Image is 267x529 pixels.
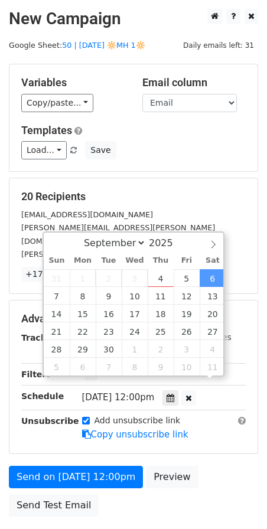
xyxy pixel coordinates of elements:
[200,340,226,358] span: October 4, 2025
[95,414,181,427] label: Add unsubscribe link
[21,190,246,203] h5: 20 Recipients
[44,269,70,287] span: August 31, 2025
[9,9,258,29] h2: New Campaign
[200,257,226,264] span: Sat
[179,39,258,52] span: Daily emails left: 31
[142,76,246,89] h5: Email column
[96,257,122,264] span: Tue
[122,287,148,305] span: September 10, 2025
[70,269,96,287] span: September 1, 2025
[174,287,200,305] span: September 12, 2025
[21,370,51,379] strong: Filters
[9,494,99,517] a: Send Test Email
[148,269,174,287] span: September 4, 2025
[208,472,267,529] iframe: Chat Widget
[185,331,231,344] label: UTM Codes
[21,124,72,136] a: Templates
[148,340,174,358] span: October 2, 2025
[21,416,79,426] strong: Unsubscribe
[148,287,174,305] span: September 11, 2025
[44,257,70,264] span: Sun
[200,322,226,340] span: September 27, 2025
[44,287,70,305] span: September 7, 2025
[122,358,148,375] span: October 8, 2025
[21,94,93,112] a: Copy/paste...
[122,340,148,358] span: October 1, 2025
[148,358,174,375] span: October 9, 2025
[122,322,148,340] span: September 24, 2025
[70,287,96,305] span: September 8, 2025
[21,210,153,219] small: [EMAIL_ADDRESS][DOMAIN_NAME]
[62,41,145,50] a: 50 | [DATE] 🔆MH 1🔆
[70,340,96,358] span: September 29, 2025
[179,41,258,50] a: Daily emails left: 31
[85,141,116,159] button: Save
[9,466,143,488] a: Send on [DATE] 12:00pm
[96,340,122,358] span: September 30, 2025
[174,305,200,322] span: September 19, 2025
[70,322,96,340] span: September 22, 2025
[21,312,246,325] h5: Advanced
[146,237,188,249] input: Year
[174,322,200,340] span: September 26, 2025
[174,358,200,375] span: October 10, 2025
[96,358,122,375] span: October 7, 2025
[21,223,215,246] small: [PERSON_NAME][EMAIL_ADDRESS][PERSON_NAME][DOMAIN_NAME]
[44,340,70,358] span: September 28, 2025
[44,305,70,322] span: September 14, 2025
[96,305,122,322] span: September 16, 2025
[70,305,96,322] span: September 15, 2025
[70,358,96,375] span: October 6, 2025
[200,358,226,375] span: October 11, 2025
[200,269,226,287] span: September 6, 2025
[82,429,188,440] a: Copy unsubscribe link
[96,269,122,287] span: September 2, 2025
[21,267,71,282] a: +17 more
[21,333,61,342] strong: Tracking
[70,257,96,264] span: Mon
[21,141,67,159] a: Load...
[82,392,155,403] span: [DATE] 12:00pm
[21,391,64,401] strong: Schedule
[174,340,200,358] span: October 3, 2025
[21,250,216,259] small: [PERSON_NAME][EMAIL_ADDRESS][DOMAIN_NAME]
[200,287,226,305] span: September 13, 2025
[148,322,174,340] span: September 25, 2025
[9,41,145,50] small: Google Sheet:
[146,466,198,488] a: Preview
[122,305,148,322] span: September 17, 2025
[174,257,200,264] span: Fri
[148,305,174,322] span: September 18, 2025
[122,257,148,264] span: Wed
[44,322,70,340] span: September 21, 2025
[96,322,122,340] span: September 23, 2025
[174,269,200,287] span: September 5, 2025
[21,76,125,89] h5: Variables
[122,269,148,287] span: September 3, 2025
[96,287,122,305] span: September 9, 2025
[148,257,174,264] span: Thu
[44,358,70,375] span: October 5, 2025
[200,305,226,322] span: September 20, 2025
